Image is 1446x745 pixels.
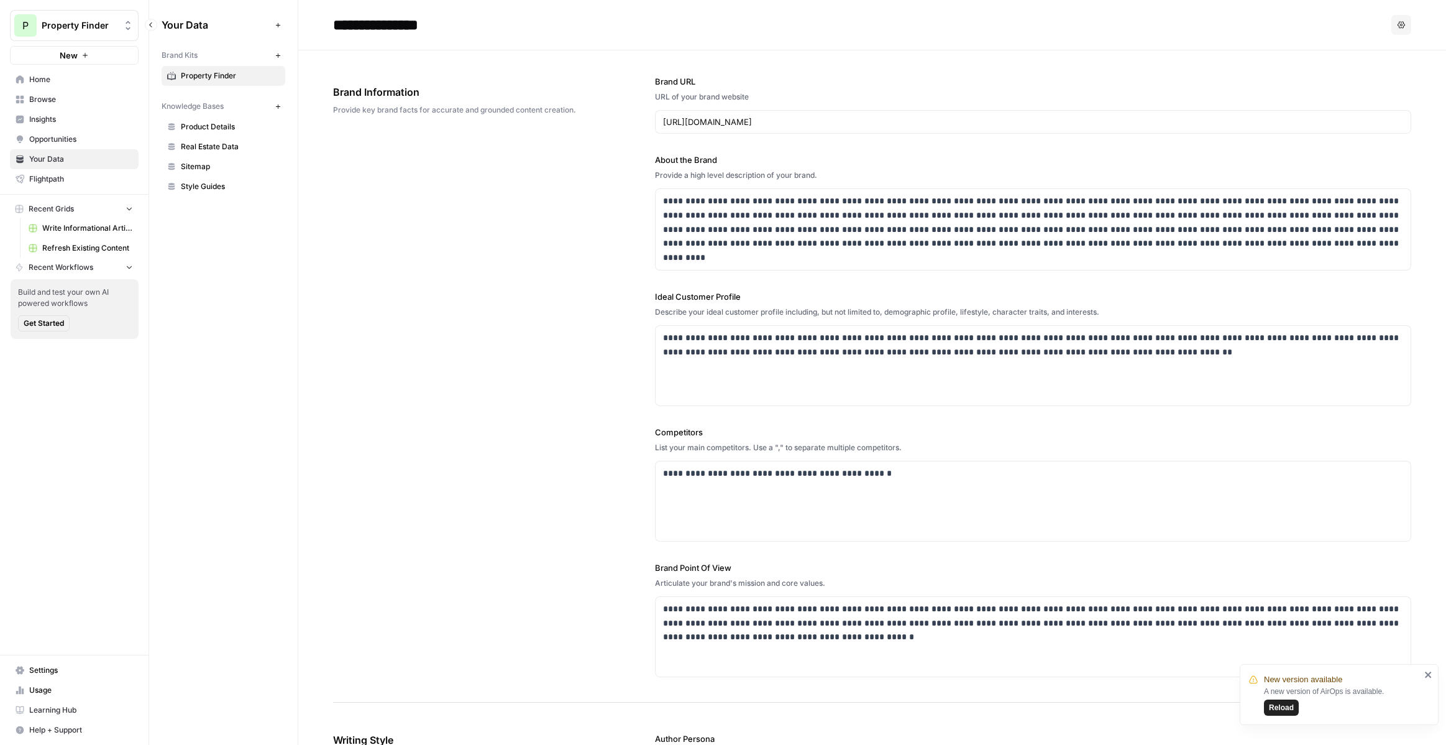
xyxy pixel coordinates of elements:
a: Your Data [10,149,139,169]
div: URL of your brand website [655,91,1411,103]
span: Home [29,74,133,85]
a: Style Guides [162,177,285,197]
span: Brand Kits [162,50,198,61]
button: Recent Workflows [10,258,139,277]
div: Provide a high level description of your brand. [655,170,1411,181]
span: Recent Workflows [29,262,93,273]
a: Insights [10,109,139,129]
button: New [10,46,139,65]
a: Learning Hub [10,700,139,720]
a: Real Estate Data [162,137,285,157]
button: close [1424,670,1433,680]
label: About the Brand [655,154,1411,166]
a: Settings [10,660,139,680]
a: Opportunities [10,129,139,149]
div: Describe your ideal customer profile including, but not limited to, demographic profile, lifestyl... [655,307,1411,318]
span: Property Finder [181,70,280,81]
button: Recent Grids [10,200,139,218]
span: Style Guides [181,181,280,192]
button: Help + Support [10,720,139,740]
div: List your main competitors. Use a "," to separate multiple competitors. [655,442,1411,453]
a: Flightpath [10,169,139,189]
span: Browse [29,94,133,105]
a: Browse [10,90,139,109]
span: Your Data [29,154,133,165]
div: A new version of AirOps is available. [1264,686,1421,716]
span: Real Estate Data [181,141,280,152]
span: Product Details [181,121,280,132]
label: Competitors [655,426,1411,438]
span: Knowledge Bases [162,101,224,112]
span: Build and test your own AI powered workflows [18,287,131,309]
label: Brand URL [655,75,1411,88]
span: New version available [1264,673,1342,686]
a: Property Finder [162,66,285,86]
span: Property Finder [42,19,117,32]
input: www.sundaysoccer.com [663,116,1403,128]
a: Write Informational Article [23,218,139,238]
button: Workspace: Property Finder [10,10,139,41]
span: Insights [29,114,133,125]
label: Brand Point Of View [655,562,1411,574]
span: Settings [29,665,133,676]
label: Ideal Customer Profile [655,290,1411,303]
div: Articulate your brand's mission and core values. [655,578,1411,589]
button: Get Started [18,315,70,331]
span: P [22,18,29,33]
span: Refresh Existing Content [42,243,133,254]
span: Learning Hub [29,705,133,716]
span: Recent Grids [29,203,74,215]
span: Sitemap [181,161,280,172]
span: Flightpath [29,174,133,185]
span: Provide key brand facts for accurate and grounded content creation. [333,104,585,116]
span: Write Informational Article [42,223,133,234]
a: Refresh Existing Content [23,238,139,258]
span: Help + Support [29,724,133,736]
a: Product Details [162,117,285,137]
a: Home [10,70,139,90]
span: Reload [1269,702,1294,713]
span: New [60,49,78,62]
span: Brand Information [333,85,585,99]
button: Reload [1264,700,1299,716]
span: Usage [29,685,133,696]
label: Author Persona [655,733,1411,745]
a: Usage [10,680,139,700]
a: Sitemap [162,157,285,177]
span: Get Started [24,318,64,329]
span: Opportunities [29,134,133,145]
span: Your Data [162,17,270,32]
